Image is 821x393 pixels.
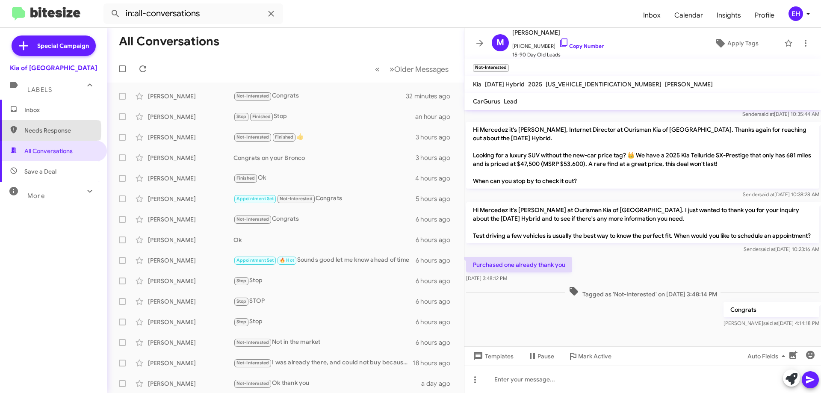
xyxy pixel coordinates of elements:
div: [PERSON_NAME] [148,112,233,121]
span: More [27,192,45,200]
p: Purchased one already thank you [466,257,572,272]
span: Labels [27,86,52,94]
span: Special Campaign [37,41,89,50]
span: Not-Interested [236,93,269,99]
button: Templates [464,349,520,364]
div: an hour ago [415,112,457,121]
span: Finished [275,134,294,140]
div: 3 hours ago [416,154,457,162]
span: « [375,64,380,74]
div: 6 hours ago [416,236,457,244]
div: [PERSON_NAME] [148,256,233,265]
div: 6 hours ago [416,256,457,265]
span: Not-Interested [236,360,269,366]
a: Insights [710,3,748,28]
span: Needs Response [24,126,97,135]
span: said at [759,111,774,117]
span: Sender [DATE] 10:38:28 AM [743,191,819,198]
div: Congrats on your Bronco [233,154,416,162]
span: Finished [236,175,255,181]
div: 6 hours ago [416,277,457,285]
span: Lead [504,98,517,105]
span: Templates [471,349,514,364]
span: Sender [DATE] 10:23:16 AM [744,246,819,252]
span: Mark Active [578,349,611,364]
small: Not-Interested [473,64,509,72]
h1: All Conversations [119,35,219,48]
span: » [390,64,394,74]
button: Pause [520,349,561,364]
span: CarGurus [473,98,500,105]
span: 🔥 Hot [280,257,294,263]
a: Calendar [667,3,710,28]
span: Apply Tags [727,35,759,51]
div: 18 hours ago [413,359,457,367]
div: 3 hours ago [416,133,457,142]
a: Profile [748,3,781,28]
span: Sender [DATE] 10:35:44 AM [742,111,819,117]
span: Save a Deal [24,167,56,176]
div: [PERSON_NAME] [148,195,233,203]
div: [PERSON_NAME] [148,379,233,388]
span: [PERSON_NAME] [665,80,713,88]
span: Tagged as 'Not-Interested' on [DATE] 3:48:14 PM [565,286,721,298]
span: Stop [236,114,247,119]
div: [PERSON_NAME] [148,154,233,162]
button: Apply Tags [692,35,780,51]
a: Inbox [636,3,667,28]
div: [PERSON_NAME] [148,236,233,244]
p: Hi Mercedez it's [PERSON_NAME] at Ourisman Kia of [GEOGRAPHIC_DATA]. I just wanted to thank you f... [466,202,819,243]
button: Next [384,60,454,78]
div: Not in the market [233,337,416,347]
span: Auto Fields [747,349,789,364]
div: Sounds good let me know ahead of time [233,255,416,265]
div: [PERSON_NAME] [148,318,233,326]
div: 6 hours ago [416,338,457,347]
button: Mark Active [561,349,618,364]
div: 6 hours ago [416,318,457,326]
span: Not-Interested [236,134,269,140]
div: Ok [233,173,415,183]
div: [PERSON_NAME] [148,174,233,183]
button: Auto Fields [741,349,795,364]
button: Previous [370,60,385,78]
span: 2025 [528,80,542,88]
span: [PHONE_NUMBER] [512,38,604,50]
span: Stop [236,298,247,304]
div: [PERSON_NAME] [148,359,233,367]
span: [PERSON_NAME] [512,27,604,38]
div: EH [789,6,803,21]
div: Stop [233,112,415,121]
div: Ok [233,236,416,244]
span: Not-Interested [236,216,269,222]
div: 5 hours ago [416,195,457,203]
button: EH [781,6,812,21]
div: Congrats [233,91,406,101]
div: STOP [233,296,416,306]
div: Stop [233,317,416,327]
nav: Page navigation example [370,60,454,78]
div: Ok thank you [233,378,421,388]
span: Older Messages [394,65,449,74]
span: Stop [236,278,247,284]
span: All Conversations [24,147,73,155]
div: 6 hours ago [416,297,457,306]
span: [DATE] 3:48:12 PM [466,275,507,281]
div: Congrats [233,214,416,224]
div: 32 minutes ago [406,92,457,100]
span: Appointment Set [236,257,274,263]
span: Finished [252,114,271,119]
div: 6 hours ago [416,215,457,224]
a: Copy Number [559,43,604,49]
span: Not-Interested [236,381,269,386]
input: Search [103,3,283,24]
span: Inbox [24,106,97,114]
span: Not-Interested [236,340,269,345]
span: Pause [537,349,554,364]
div: 👍 [233,132,416,142]
div: Congrats [233,194,416,204]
